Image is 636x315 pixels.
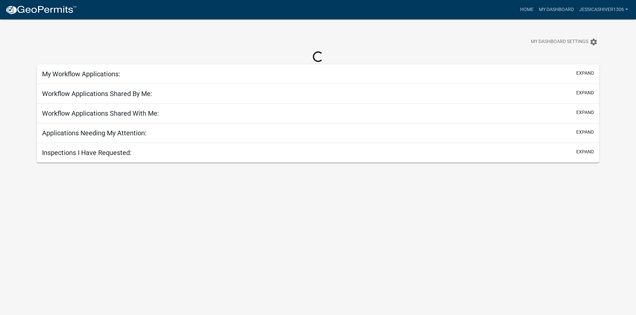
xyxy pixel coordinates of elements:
h5: Inspections I Have Requested: [42,149,132,157]
h5: My Workflow Applications: [42,70,120,78]
h5: Applications Needing My Attention: [42,129,147,137]
button: My Dashboard Settingssettings [525,35,603,48]
span: My Dashboard Settings [531,38,588,46]
a: My Dashboard [536,3,577,16]
button: expand [576,148,594,155]
i: settings [590,38,598,46]
a: JessicaShiver1306 [577,3,631,16]
h5: Workflow Applications Shared With Me: [42,109,159,117]
button: expand [576,70,594,77]
h5: Workflow Applications Shared By Me: [42,90,152,98]
button: expand [576,109,594,116]
button: expand [576,129,594,136]
a: Home [517,3,536,16]
button: expand [576,89,594,96]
